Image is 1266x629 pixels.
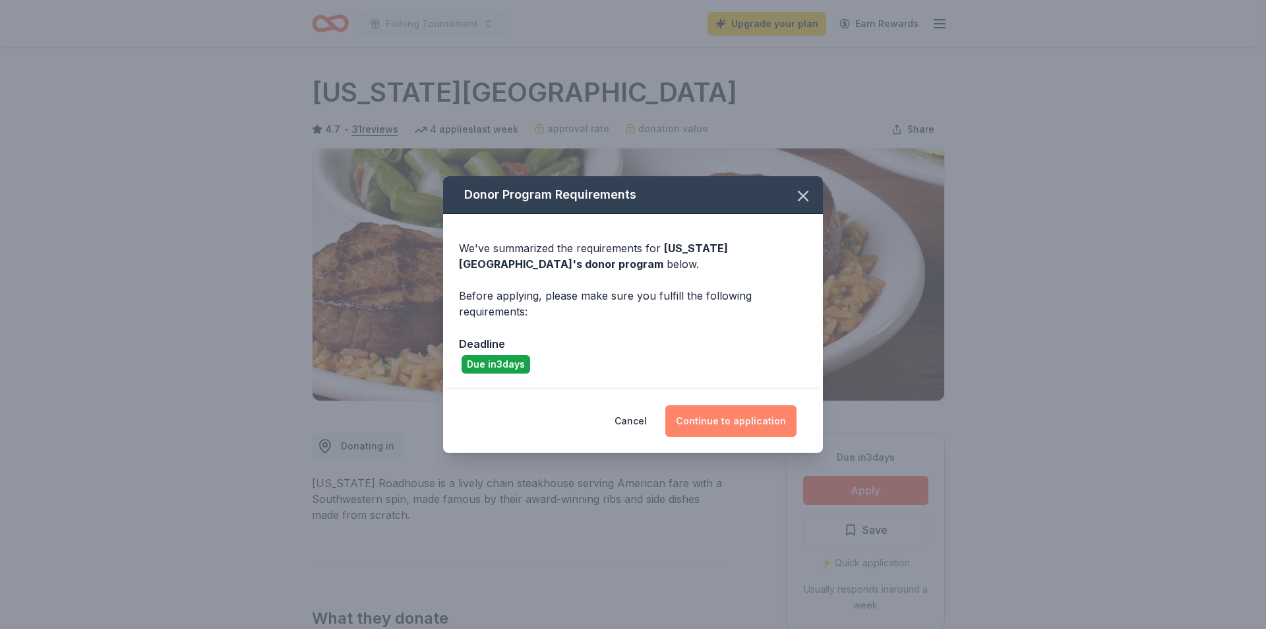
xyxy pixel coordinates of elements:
button: Continue to application [665,405,797,437]
button: Cancel [615,405,647,437]
div: Donor Program Requirements [443,176,823,214]
div: Before applying, please make sure you fulfill the following requirements: [459,288,807,319]
div: Deadline [459,335,807,352]
div: Due in 3 days [462,355,530,374]
div: We've summarized the requirements for below. [459,240,807,272]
